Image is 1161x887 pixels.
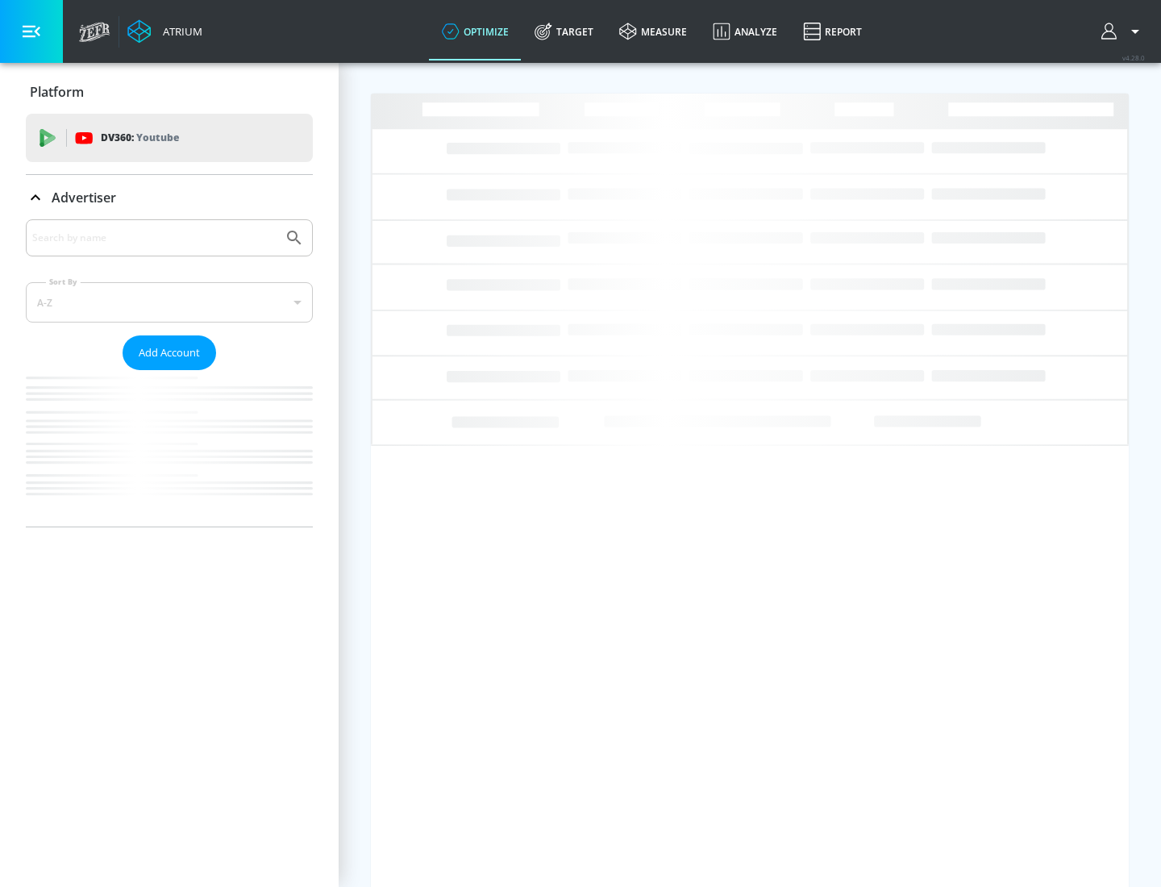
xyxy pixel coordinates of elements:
div: Platform [26,69,313,115]
div: A-Z [26,282,313,323]
a: Atrium [127,19,202,44]
span: v 4.28.0 [1122,53,1145,62]
p: Platform [30,83,84,101]
button: Add Account [123,335,216,370]
p: DV360: [101,129,179,147]
a: optimize [429,2,522,60]
a: Analyze [700,2,790,60]
a: Report [790,2,875,60]
label: Sort By [46,277,81,287]
input: Search by name [32,227,277,248]
span: Add Account [139,344,200,362]
nav: list of Advertiser [26,370,313,527]
a: Target [522,2,606,60]
a: measure [606,2,700,60]
div: Advertiser [26,175,313,220]
div: Advertiser [26,219,313,527]
p: Youtube [136,129,179,146]
div: DV360: Youtube [26,114,313,162]
div: Atrium [156,24,202,39]
p: Advertiser [52,189,116,206]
